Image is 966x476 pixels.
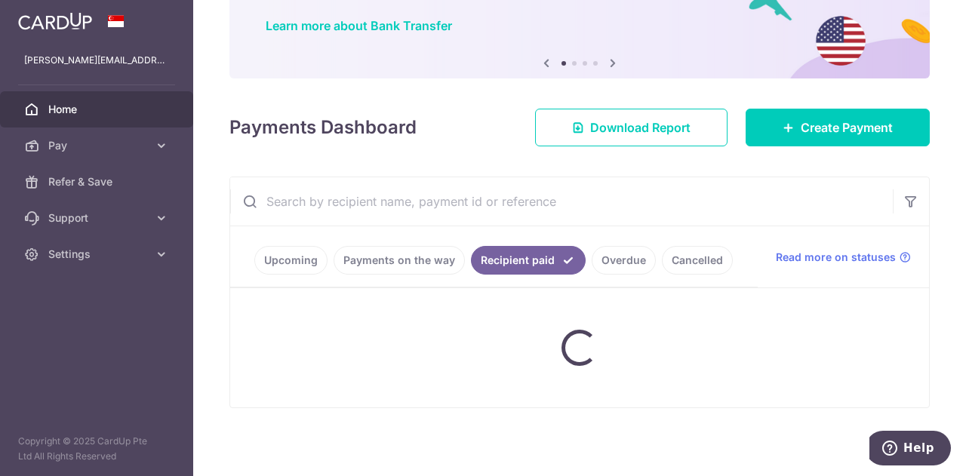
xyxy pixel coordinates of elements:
[48,210,148,226] span: Support
[48,247,148,262] span: Settings
[869,431,951,468] iframe: Opens a widget where you can find more information
[48,138,148,153] span: Pay
[48,102,148,117] span: Home
[230,177,893,226] input: Search by recipient name, payment id or reference
[229,114,417,141] h4: Payments Dashboard
[48,174,148,189] span: Refer & Save
[266,18,452,33] a: Learn more about Bank Transfer
[776,250,896,265] span: Read more on statuses
[746,109,930,146] a: Create Payment
[24,53,169,68] p: [PERSON_NAME][EMAIL_ADDRESS][DOMAIN_NAME]
[801,118,893,137] span: Create Payment
[776,250,911,265] a: Read more on statuses
[18,12,92,30] img: CardUp
[471,246,586,275] a: Recipient paid
[590,118,691,137] span: Download Report
[535,109,728,146] a: Download Report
